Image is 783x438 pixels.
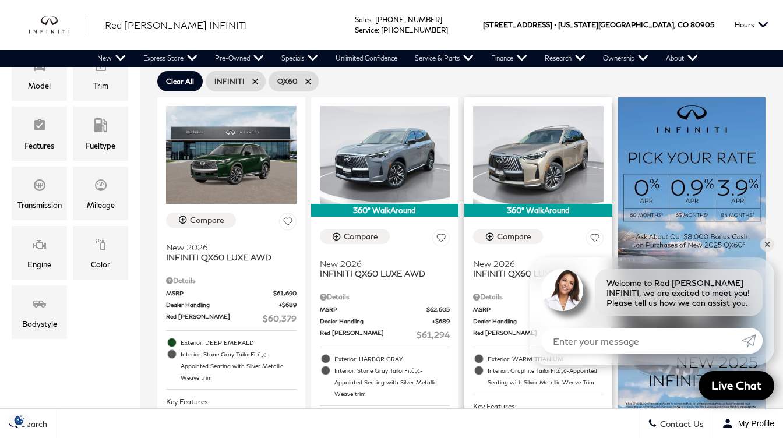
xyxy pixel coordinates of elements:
a: Specials [273,50,327,67]
button: Compare Vehicle [473,229,543,244]
span: Red [PERSON_NAME] INFINITI [105,19,248,30]
a: Unlimited Confidence [327,50,406,67]
div: Pricing Details - INFINITI QX60 LUXE AWD [473,292,604,302]
a: Red [PERSON_NAME] INFINITI [105,18,248,32]
a: MSRP $62,750 [473,305,604,314]
div: ModelModel [12,47,67,101]
div: TransmissionTransmission [12,167,67,220]
div: BodystyleBodystyle [12,285,67,339]
span: Interior: Stone Gray TailorFitâ„¢-Appointed Seating with Silver Metallic Weave trim [181,348,297,383]
a: [STREET_ADDRESS] • [US_STATE][GEOGRAPHIC_DATA], CO 80905 [483,20,714,29]
a: MSRP $62,605 [320,305,450,314]
span: INFINITI QX60 LUXE AWD [320,269,442,278]
button: Compare Vehicle [166,213,236,228]
span: INFINITI QX60 LUXE AWD [473,269,595,278]
a: [PHONE_NUMBER] [375,15,442,24]
span: Service [355,26,378,34]
a: Pre-Owned [206,50,273,67]
a: MSRP $61,690 [166,289,297,298]
span: Transmission [33,175,47,199]
span: Red [PERSON_NAME] [320,328,417,341]
img: Agent profile photo [541,269,583,311]
div: Pricing Details - INFINITI QX60 LUXE AWD [320,292,450,302]
span: Features [33,115,47,139]
span: $689 [279,301,297,309]
img: Opt-Out Icon [6,414,33,426]
div: Compare [190,215,224,225]
span: Model [33,56,47,79]
div: Model [28,79,51,92]
div: Compare [497,231,531,242]
span: Exterior: WARM TITANIUM [488,353,604,365]
div: FueltypeFueltype [73,107,128,160]
span: Dealer Handling [320,317,433,326]
a: New 2026INFINITI QX60 LUXE AWD [166,235,297,262]
img: INFINITI [29,16,87,34]
a: Dealer Handling $689 [166,301,297,309]
span: Bodystyle [33,294,47,317]
span: MSRP [320,305,427,314]
span: INFINITI [214,74,245,89]
span: MSRP [166,289,273,298]
a: infiniti [29,16,87,34]
div: EngineEngine [12,226,67,280]
span: Sales [355,15,372,24]
span: My Profile [733,419,774,428]
span: Red [PERSON_NAME] [473,328,570,341]
div: Bodystyle [22,317,57,330]
span: Dealer Handling [166,301,279,309]
a: Ownership [594,50,657,67]
a: New [89,50,135,67]
span: Key Features : [166,395,297,408]
a: New 2026INFINITI QX60 LUXE AWD [473,251,604,278]
a: Service & Parts [406,50,482,67]
a: [PHONE_NUMBER] [381,26,448,34]
span: Live Chat [706,378,767,393]
span: New 2026 [473,259,595,269]
span: Red [PERSON_NAME] [166,312,263,324]
button: Open user profile menu [713,409,783,438]
span: $61,294 [417,328,450,341]
span: $61,690 [273,289,297,298]
span: Contact Us [657,419,704,429]
img: 2026 INFINITI QX60 LUXE AWD [320,106,450,204]
div: Compare [344,231,378,242]
div: ColorColor [73,226,128,280]
span: : [372,15,373,24]
span: Engine [33,235,47,258]
span: Color [94,235,108,258]
button: Save Vehicle [432,229,450,250]
a: Research [536,50,594,67]
button: Save Vehicle [586,229,604,250]
a: New 2026INFINITI QX60 LUXE AWD [320,251,450,278]
span: Mileage [94,175,108,199]
a: Submit [742,328,763,354]
div: Mileage [87,199,115,211]
div: Fueltype [86,139,115,152]
a: Red [PERSON_NAME] $60,379 [166,312,297,324]
span: Interior: Stone Gray TailorFitâ„¢-Appointed Seating with Silver Metallic Weave trim [334,365,450,400]
span: INFINITI QX60 LUXE AWD [166,252,288,262]
a: About [657,50,707,67]
span: $60,379 [263,312,297,324]
span: Interior: Graphite TailorFitâ„¢-Appointed Seating with Silver Metallic Weave Trim [488,365,604,388]
div: 360° WalkAround [311,204,459,217]
button: Compare Vehicle [320,229,390,244]
span: Exterior: DEEP EMERALD [181,337,297,348]
a: Red [PERSON_NAME] $61,439 [473,328,604,341]
img: 2026 INFINITI QX60 LUXE AWD [473,106,604,204]
button: Save Vehicle [279,213,297,234]
a: Dealer Handling $689 [473,317,604,326]
div: Pricing Details - INFINITI QX60 LUXE AWD [166,275,297,286]
span: Dealer Handling [473,317,586,326]
span: $689 [432,317,450,326]
div: Features [24,139,54,152]
span: Exterior: HARBOR GRAY [334,353,450,365]
span: Key Features : [473,400,604,413]
a: Live Chat [699,371,774,400]
a: Dealer Handling $689 [320,317,450,326]
div: Transmission [17,199,62,211]
span: $62,605 [426,305,450,314]
div: Engine [27,258,51,271]
a: Red [PERSON_NAME] $61,294 [320,328,450,341]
